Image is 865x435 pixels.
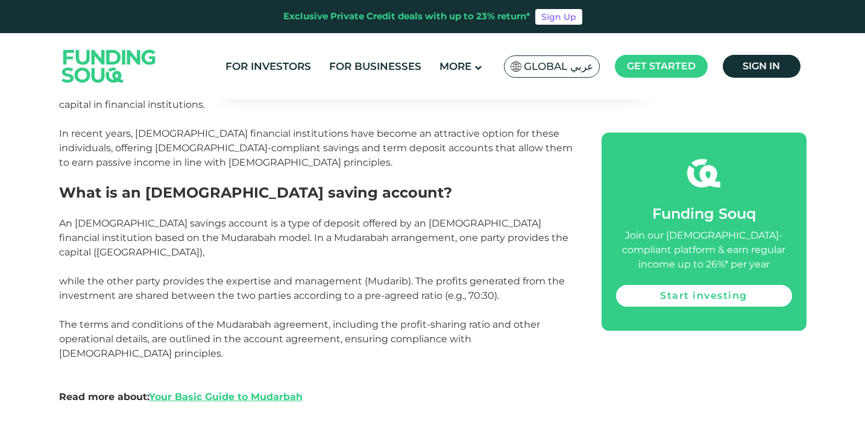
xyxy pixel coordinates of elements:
[616,228,792,272] div: Join our [DEMOGRAPHIC_DATA]-compliant platform & earn regular income up to 26%* per year
[687,157,720,190] img: fsicon
[283,10,530,23] div: Exclusive Private Credit deals with up to 23% return*
[59,216,574,260] p: An [DEMOGRAPHIC_DATA] savings account is a type of deposit offered by an [DEMOGRAPHIC_DATA] finan...
[511,61,521,72] img: SA Flag
[652,205,756,222] span: Funding Souq
[59,127,574,170] p: In recent years, [DEMOGRAPHIC_DATA] financial institutions have become an attractive option for t...
[59,184,574,202] h2: What is an [DEMOGRAPHIC_DATA] saving account?
[59,318,574,419] p: The terms and conditions of the Mudarabah agreement, including the profit-sharing ratio and other...
[535,9,582,25] a: Sign Up
[743,60,780,72] span: Sign in
[50,36,168,96] img: Logo
[222,57,314,77] a: For Investors
[59,274,574,303] p: while the other party provides the expertise and management (Mudarib). The profits generated from...
[439,60,471,72] span: More
[326,57,424,77] a: For Businesses
[149,391,303,402] a: Your Basic Guide to Mudarbah
[627,60,696,72] span: Get started
[59,391,303,402] strong: Read more about:
[723,55,801,78] a: Sign in
[616,285,792,307] a: Start investing
[524,60,593,74] span: Global عربي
